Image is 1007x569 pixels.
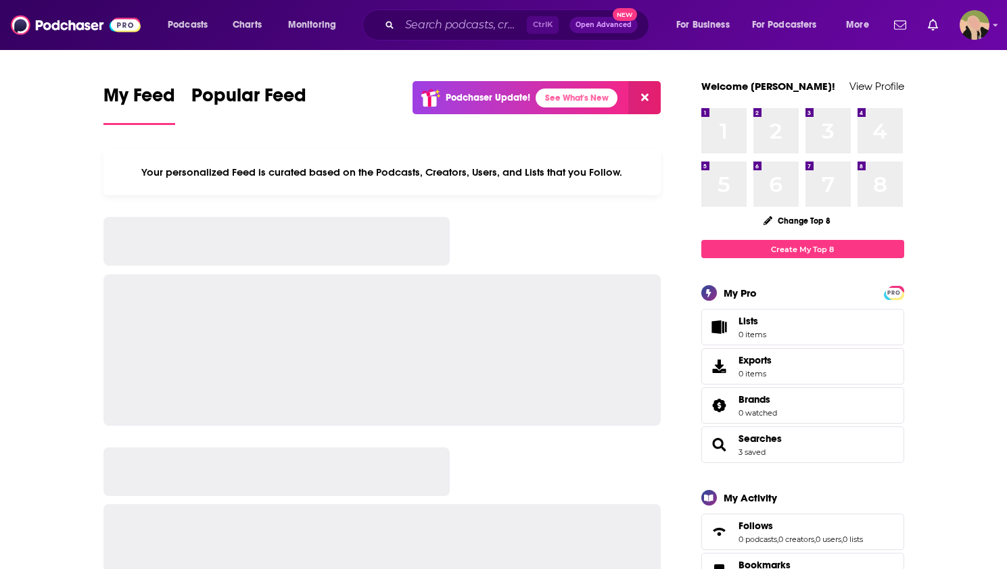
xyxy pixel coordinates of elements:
a: 0 users [816,535,841,544]
button: Show profile menu [960,10,989,40]
a: PRO [886,287,902,297]
span: Lists [706,318,733,337]
span: , [814,535,816,544]
button: open menu [279,14,354,36]
a: Follows [739,520,863,532]
a: See What's New [536,89,617,107]
span: Lists [739,315,766,327]
a: 0 creators [778,535,814,544]
span: New [613,8,637,21]
div: My Pro [724,287,757,299]
span: Open Advanced [576,22,632,28]
span: Podcasts [168,16,208,34]
div: My Activity [724,491,777,504]
a: 3 saved [739,447,766,457]
img: Podchaser - Follow, Share and Rate Podcasts [11,12,141,38]
a: Searches [739,432,782,445]
span: 0 items [739,330,766,339]
a: Show notifications dropdown [889,14,912,36]
button: open menu [667,14,747,36]
span: Monitoring [288,16,336,34]
img: User Profile [960,10,989,40]
span: Exports [706,357,733,376]
input: Search podcasts, credits, & more... [400,14,527,36]
a: Brands [739,393,777,405]
span: Popular Feed [191,84,306,115]
span: Lists [739,315,758,327]
button: open menu [743,14,837,36]
div: Your personalized Feed is curated based on the Podcasts, Creators, Users, and Lists that you Follow. [103,149,661,195]
a: View Profile [849,80,904,93]
p: Podchaser Update! [446,92,530,103]
a: My Feed [103,84,175,125]
a: Searches [706,435,733,454]
span: Charts [233,16,262,34]
a: Popular Feed [191,84,306,125]
span: For Business [676,16,730,34]
span: , [841,535,843,544]
a: Create My Top 8 [701,240,904,258]
a: Lists [701,309,904,345]
button: Change Top 8 [755,212,839,229]
span: Brands [701,387,904,424]
a: Show notifications dropdown [922,14,943,36]
a: Brands [706,396,733,415]
a: Charts [224,14,270,36]
a: Welcome [PERSON_NAME]! [701,80,835,93]
a: Follows [706,522,733,541]
a: Exports [701,348,904,385]
button: Open AdvancedNew [569,17,638,33]
button: open menu [837,14,886,36]
span: For Podcasters [752,16,817,34]
a: 0 watched [739,408,777,418]
span: PRO [886,288,902,298]
span: Follows [739,520,773,532]
button: open menu [158,14,225,36]
a: 0 podcasts [739,535,777,544]
span: Exports [739,354,772,366]
span: Follows [701,514,904,550]
span: Brands [739,393,770,405]
span: Searches [701,426,904,463]
div: Search podcasts, credits, & more... [375,9,662,41]
a: 0 lists [843,535,863,544]
span: , [777,535,778,544]
span: My Feed [103,84,175,115]
span: More [846,16,869,34]
span: Ctrl K [527,16,559,34]
span: 0 items [739,369,772,378]
span: Logged in as KatMcMahonn [960,10,989,40]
